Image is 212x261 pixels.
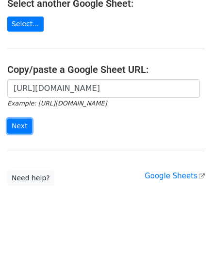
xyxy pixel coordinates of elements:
a: Need help? [7,171,54,186]
iframe: Chat Widget [163,214,212,261]
a: Select... [7,17,44,32]
input: Paste your Google Sheet URL here [7,79,200,98]
a: Google Sheets [145,172,205,180]
h4: Copy/paste a Google Sheet URL: [7,64,205,75]
small: Example: [URL][DOMAIN_NAME] [7,100,107,107]
input: Next [7,119,32,134]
